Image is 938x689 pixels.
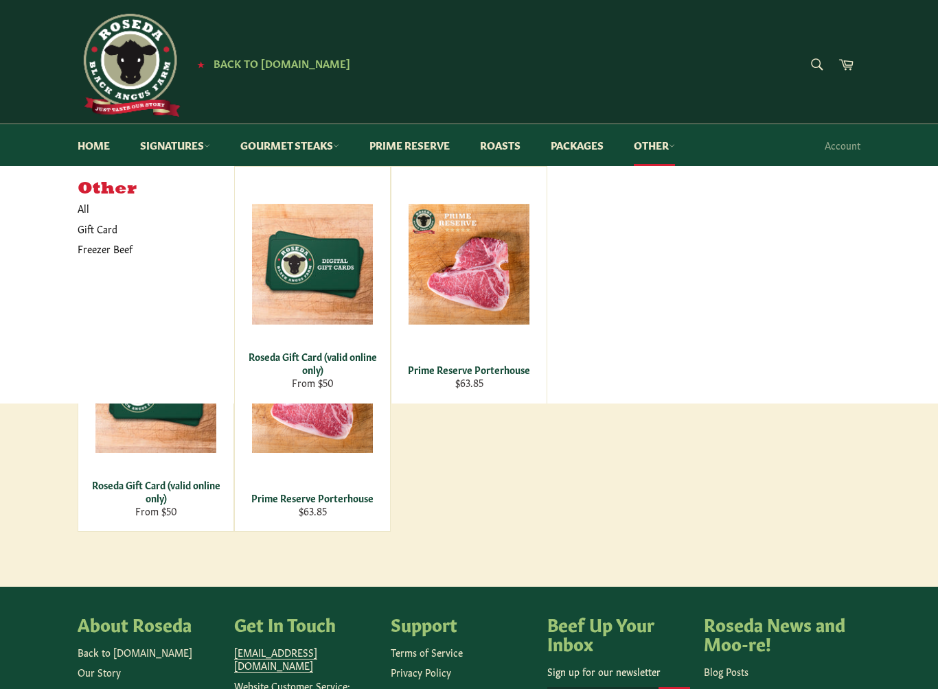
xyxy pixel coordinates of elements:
h4: Roseda News and Moo-re! [704,614,847,652]
a: Roseda Gift Card (valid online only) Roseda Gift Card (valid online only) From $50 [78,294,234,532]
h4: Beef Up Your Inbox [547,614,690,652]
p: Sign up for our newsletter [547,665,690,678]
a: Packages [537,124,617,166]
a: Terms of Service [391,645,463,659]
a: Roseda Gift Card (valid online only) Roseda Gift Card (valid online only) From $50 [234,166,391,404]
div: From $50 [87,504,225,517]
a: Home [64,124,124,166]
img: Roseda Gift Card (valid online only) [252,204,373,325]
a: Our Story [78,665,121,679]
div: Prime Reserve Porterhouse [244,491,382,504]
a: Back to [DOMAIN_NAME] [78,645,192,659]
a: Prime Reserve [356,124,464,166]
a: Prime Reserve Porterhouse Prime Reserve Porterhouse $63.85 [391,166,547,404]
h4: About Roseda [78,614,220,633]
h4: Get In Touch [234,614,377,633]
a: ★ Back to [DOMAIN_NAME] [190,58,350,69]
a: Other [620,124,689,166]
div: Roseda Gift Card (valid online only) [244,350,382,377]
a: Privacy Policy [391,665,451,679]
a: Signatures [126,124,224,166]
a: All [71,198,234,218]
div: From $50 [244,376,382,389]
a: Gourmet Steaks [227,124,353,166]
a: Prime Reserve Porterhouse Prime Reserve Porterhouse $63.85 [234,294,391,532]
h5: Other [78,180,234,199]
a: Freezer Beef [71,239,220,259]
a: Roasts [466,124,534,166]
h4: Support [391,614,534,633]
div: Roseda Gift Card (valid online only) [87,478,225,505]
div: $63.85 [244,504,382,517]
a: Gift Card [71,219,220,239]
img: Prime Reserve Porterhouse [409,204,529,325]
span: Back to [DOMAIN_NAME] [214,56,350,70]
a: Account [818,125,867,165]
div: $63.85 [400,376,538,389]
img: Roseda Beef [78,14,181,117]
div: Prime Reserve Porterhouse [400,363,538,376]
span: ★ [197,58,205,69]
a: Blog Posts [704,664,748,678]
